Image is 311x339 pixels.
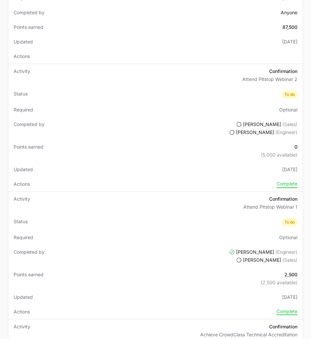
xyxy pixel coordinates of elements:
span: Optional [279,234,297,241]
p: 0 [261,144,297,150]
span: Completed by [14,9,44,16]
button: Complete [276,308,297,315]
span: Updated [14,166,33,173]
span: Updated [14,38,33,45]
span: Required [14,234,33,241]
button: Complete [276,181,297,187]
p: Confirmation [243,196,297,202]
span: Actions [14,181,30,187]
span: [PERSON_NAME] [236,129,274,136]
span: (Engineer) [275,129,297,136]
span: [DATE] [282,166,297,173]
span: Points earned [14,24,43,31]
span: Actions [14,53,30,60]
p: Achieve CrowdClass Technical Accreditation [200,331,297,338]
span: Points earned [14,144,43,158]
span: [PERSON_NAME] [243,257,281,263]
p: Attend Pitstop Webinar 2 [242,76,297,83]
span: Completed by [14,249,44,263]
p: Anyone [281,9,297,16]
span: [PERSON_NAME] [243,121,281,128]
span: Actions [14,308,30,315]
p: 87,500 [282,24,297,31]
span: Points earned [14,271,43,286]
p: (5,000 available) [261,152,297,158]
span: [PERSON_NAME] [236,249,274,255]
span: Completed by [14,121,44,136]
span: [DATE] [282,38,297,45]
span: Status [14,218,28,226]
p: Confirmation [200,323,297,330]
span: Activity [14,323,30,338]
span: Activity [14,68,30,83]
p: Confirmation [242,68,297,75]
span: (Sales) [282,257,297,263]
span: (Engineer) [275,249,297,255]
span: Updated [14,294,33,301]
span: Activity [14,196,30,210]
p: 2,500 [261,271,297,278]
p: (2,500 available) [261,279,297,286]
p: Attend Pitstop Webinar 1 [243,204,297,210]
span: [DATE] [282,294,297,301]
span: Required [14,106,33,113]
span: (Sales) [282,121,297,128]
span: Status [14,91,28,99]
span: Optional [279,106,297,113]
